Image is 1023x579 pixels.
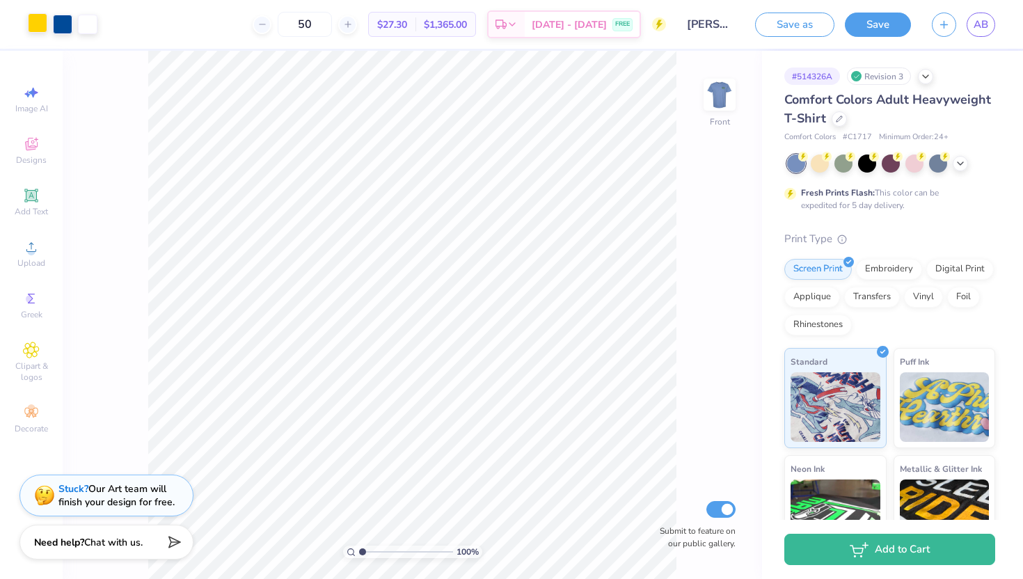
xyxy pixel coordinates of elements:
[801,187,972,212] div: This color can be expedited for 5 day delivery.
[856,259,922,280] div: Embroidery
[21,309,42,320] span: Greek
[845,13,911,37] button: Save
[34,536,84,549] strong: Need help?
[967,13,995,37] a: AB
[974,17,988,33] span: AB
[15,103,48,114] span: Image AI
[58,482,88,495] strong: Stuck?
[879,132,949,143] span: Minimum Order: 24 +
[784,231,995,247] div: Print Type
[791,354,827,369] span: Standard
[900,461,982,476] span: Metallic & Glitter Ink
[784,132,836,143] span: Comfort Colors
[926,259,994,280] div: Digital Print
[706,81,733,109] img: Front
[7,360,56,383] span: Clipart & logos
[755,13,834,37] button: Save as
[15,206,48,217] span: Add Text
[844,287,900,308] div: Transfers
[900,354,929,369] span: Puff Ink
[532,17,607,32] span: [DATE] - [DATE]
[900,479,990,549] img: Metallic & Glitter Ink
[17,257,45,269] span: Upload
[791,479,880,549] img: Neon Ink
[791,461,825,476] span: Neon Ink
[791,372,880,442] img: Standard
[784,68,840,85] div: # 514326A
[904,287,943,308] div: Vinyl
[784,287,840,308] div: Applique
[784,259,852,280] div: Screen Print
[457,546,479,558] span: 100 %
[710,116,730,128] div: Front
[615,19,630,29] span: FREE
[84,536,143,549] span: Chat with us.
[58,482,175,509] div: Our Art team will finish your design for free.
[15,423,48,434] span: Decorate
[843,132,872,143] span: # C1717
[784,534,995,565] button: Add to Cart
[652,525,736,550] label: Submit to feature on our public gallery.
[784,91,991,127] span: Comfort Colors Adult Heavyweight T-Shirt
[278,12,332,37] input: – –
[377,17,407,32] span: $27.30
[424,17,467,32] span: $1,365.00
[847,68,911,85] div: Revision 3
[900,372,990,442] img: Puff Ink
[947,287,980,308] div: Foil
[676,10,745,38] input: Untitled Design
[16,154,47,166] span: Designs
[801,187,875,198] strong: Fresh Prints Flash:
[784,315,852,335] div: Rhinestones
